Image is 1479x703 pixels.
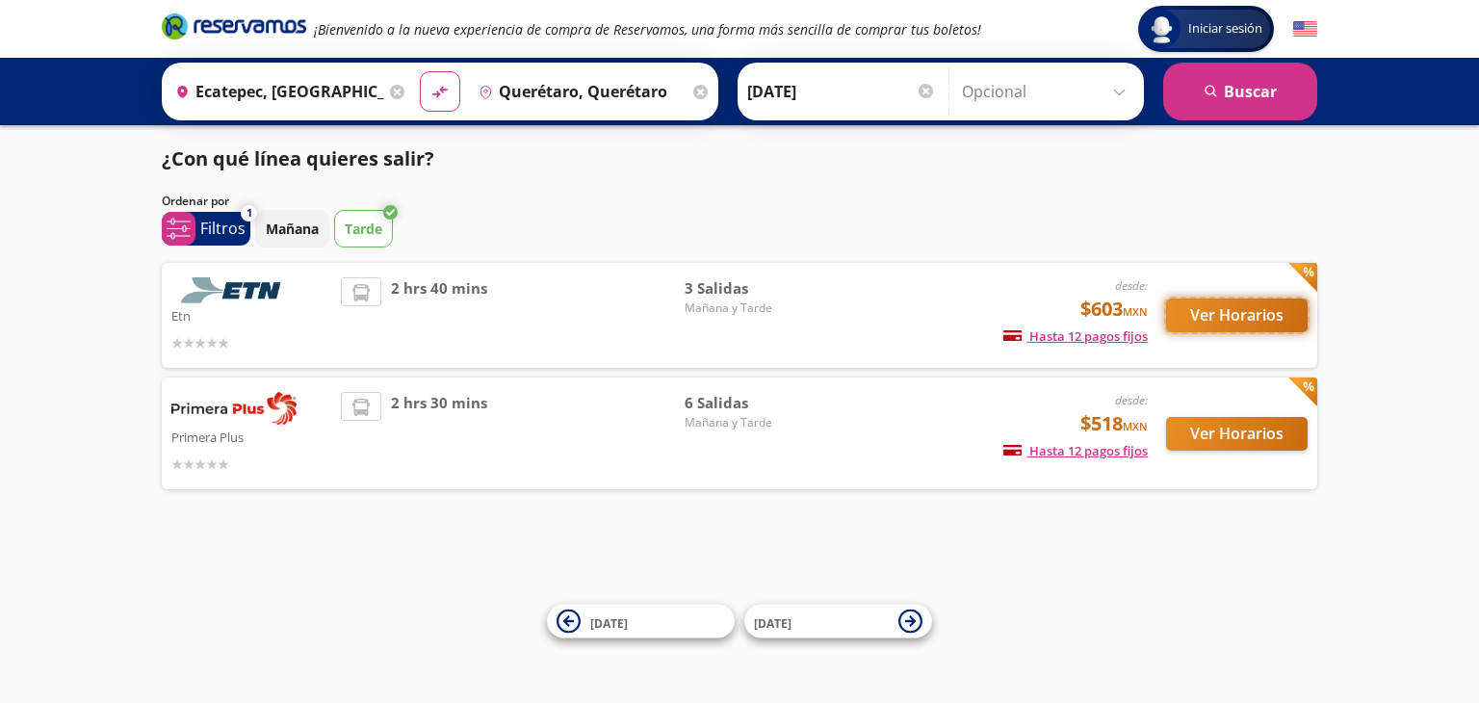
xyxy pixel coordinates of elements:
p: ¿Con qué línea quieres salir? [162,144,434,173]
input: Opcional [962,67,1134,116]
span: 6 Salidas [685,392,819,414]
button: 1Filtros [162,212,250,246]
p: Mañana [266,219,319,239]
button: Ver Horarios [1166,417,1308,451]
small: MXN [1123,304,1148,319]
p: Ordenar por [162,193,229,210]
span: Mañana y Tarde [685,414,819,431]
span: Mañana y Tarde [685,299,819,317]
input: Elegir Fecha [747,67,936,116]
em: desde: [1115,277,1148,294]
span: $603 [1080,295,1148,324]
button: Tarde [334,210,393,247]
span: 2 hrs 40 mins [391,277,487,353]
button: Mañana [255,210,329,247]
button: [DATE] [547,605,735,638]
a: Brand Logo [162,12,306,46]
input: Buscar Destino [471,67,688,116]
span: [DATE] [754,614,791,631]
input: Buscar Origen [168,67,385,116]
span: Hasta 12 pagos fijos [1003,442,1148,459]
span: 1 [246,205,252,221]
small: MXN [1123,419,1148,433]
span: [DATE] [590,614,628,631]
p: Filtros [200,217,246,240]
span: 3 Salidas [685,277,819,299]
img: Etn [171,277,297,303]
span: Iniciar sesión [1181,19,1270,39]
em: ¡Bienvenido a la nueva experiencia de compra de Reservamos, una forma más sencilla de comprar tus... [314,20,981,39]
img: Primera Plus [171,392,297,425]
i: Brand Logo [162,12,306,40]
p: Primera Plus [171,425,331,448]
button: Buscar [1163,63,1317,120]
button: Ver Horarios [1166,299,1308,332]
span: Hasta 12 pagos fijos [1003,327,1148,345]
span: $518 [1080,409,1148,438]
button: English [1293,17,1317,41]
p: Tarde [345,219,382,239]
p: Etn [171,303,331,326]
button: [DATE] [744,605,932,638]
em: desde: [1115,392,1148,408]
span: 2 hrs 30 mins [391,392,487,475]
